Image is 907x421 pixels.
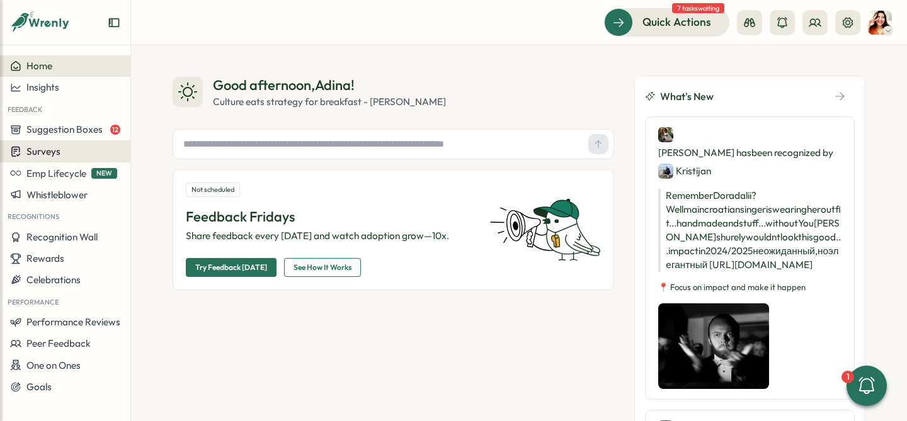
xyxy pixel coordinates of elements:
[195,259,267,276] span: Try Feedback [DATE]
[213,76,446,95] div: Good afternoon , Adina !
[658,189,841,272] p: Remember Doradalii? Well main croatian singer is wearing her outfit...handmade and stuff...withou...
[91,168,117,179] span: NEW
[26,189,88,201] span: Whistleblower
[108,16,120,29] button: Expand sidebar
[26,81,59,93] span: Insights
[186,258,277,277] button: Try Feedback [DATE]
[26,381,52,393] span: Goals
[658,164,673,179] img: Kristijan Pusic
[213,95,446,109] div: Culture eats strategy for breakfast - [PERSON_NAME]
[841,371,854,383] div: 1
[26,274,81,286] span: Celebrations
[660,89,714,104] span: What's New
[284,258,361,277] button: See How It Works
[658,127,841,179] div: [PERSON_NAME] has been recognized by
[642,14,711,30] span: Quick Actions
[26,145,60,157] span: Surveys
[26,252,64,264] span: Rewards
[26,167,86,179] span: Emp Lifecycle
[294,259,351,276] span: See How It Works
[604,8,729,36] button: Quick Actions
[110,125,120,135] span: 12
[26,337,91,349] span: Peer Feedback
[868,11,892,35] img: Adina Akhtayeva
[26,231,98,243] span: Recognition Wall
[658,163,711,179] div: Kristijan
[26,359,81,371] span: One on Ones
[847,366,887,406] button: 1
[658,303,769,389] img: Recognition Image
[672,3,724,13] span: 7 tasks waiting
[26,60,52,72] span: Home
[186,182,240,197] div: Not scheduled
[186,207,474,227] p: Feedback Fridays
[658,127,673,142] img: Yuliya Malinina
[658,282,841,293] p: 📍 Focus on impact and make it happen
[186,229,474,243] p: Share feedback every [DATE] and watch adoption grow—10x.
[26,123,103,135] span: Suggestion Boxes
[26,316,120,328] span: Performance Reviews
